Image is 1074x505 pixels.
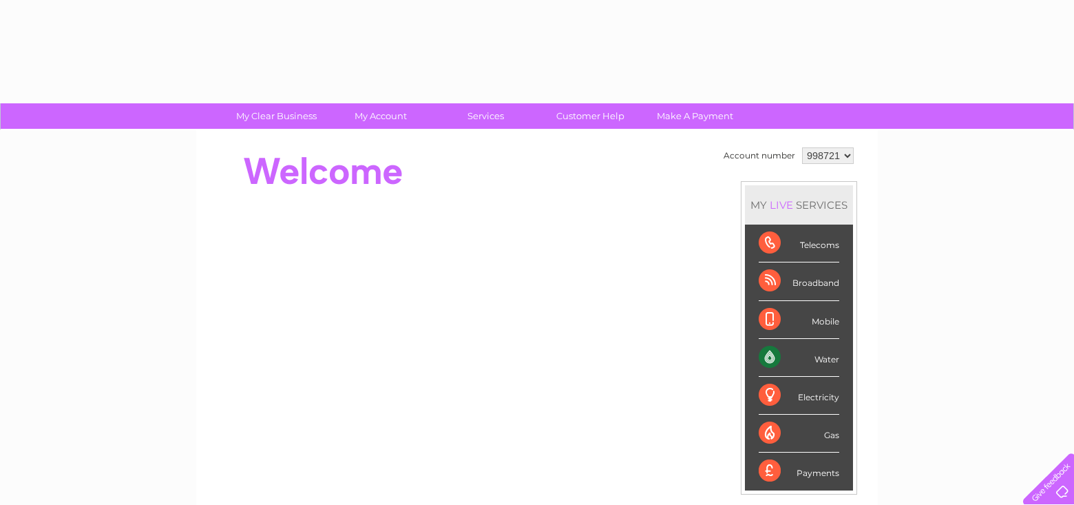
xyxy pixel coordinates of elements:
[759,377,839,415] div: Electricity
[324,103,438,129] a: My Account
[759,225,839,262] div: Telecoms
[429,103,543,129] a: Services
[220,103,333,129] a: My Clear Business
[767,198,796,212] div: LIVE
[759,262,839,300] div: Broadband
[720,144,799,167] td: Account number
[745,185,853,225] div: MY SERVICES
[759,453,839,490] div: Payments
[759,415,839,453] div: Gas
[638,103,752,129] a: Make A Payment
[534,103,647,129] a: Customer Help
[759,339,839,377] div: Water
[759,301,839,339] div: Mobile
